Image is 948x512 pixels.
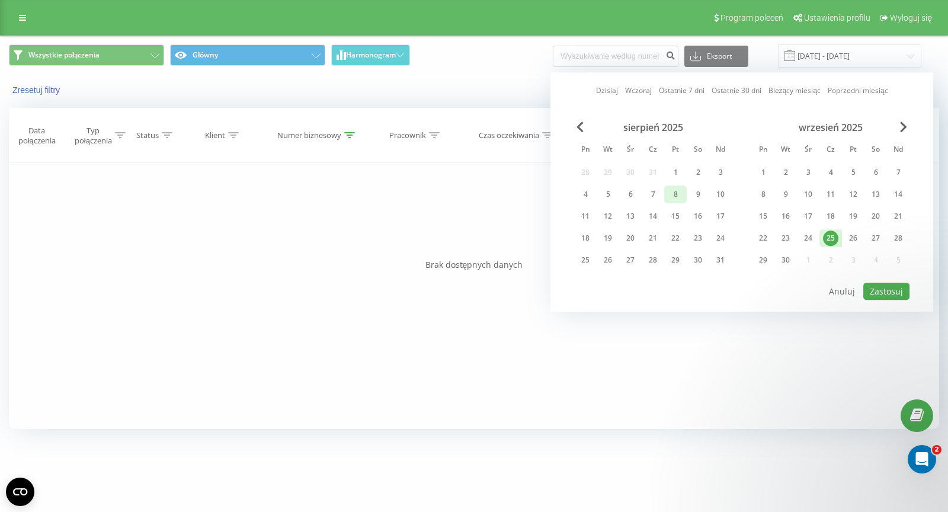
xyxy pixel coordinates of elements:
span: Wyloguj się [890,13,932,23]
button: Zresetuj filtry [9,85,66,95]
button: Wszystkie połączenia [9,44,164,66]
div: pon 8 wrz 2025 [752,185,774,203]
div: sob 16 sie 2025 [687,207,709,225]
div: Czas oczekiwania [479,130,539,140]
div: pon 18 sie 2025 [574,229,597,247]
div: sob 20 wrz 2025 [864,207,887,225]
div: 18 [578,231,593,246]
span: Wszystkie połączenia [28,50,100,60]
div: sierpień 2025 [574,121,732,133]
div: 9 [778,187,793,202]
div: 4 [578,187,593,202]
div: czw 28 sie 2025 [642,251,664,269]
abbr: wtorek [777,142,795,159]
div: 21 [645,231,661,246]
div: sob 23 sie 2025 [687,229,709,247]
div: ndz 17 sie 2025 [709,207,732,225]
abbr: sobota [867,142,885,159]
a: Poprzedni miesiąc [828,85,888,97]
div: wt 9 wrz 2025 [774,185,797,203]
div: pt 26 wrz 2025 [842,229,864,247]
iframe: Intercom live chat [908,445,936,473]
div: śr 13 sie 2025 [619,207,642,225]
div: ndz 31 sie 2025 [709,251,732,269]
div: pt 8 sie 2025 [664,185,687,203]
div: pt 5 wrz 2025 [842,164,864,181]
span: 2 [932,445,941,455]
div: wt 16 wrz 2025 [774,207,797,225]
button: Główny [170,44,325,66]
div: 28 [891,231,906,246]
div: śr 6 sie 2025 [619,185,642,203]
abbr: niedziela [712,142,729,159]
div: sob 30 sie 2025 [687,251,709,269]
div: wt 2 wrz 2025 [774,164,797,181]
div: Typ połączenia [75,126,112,146]
div: 4 [823,165,838,180]
div: 8 [755,187,771,202]
div: 9 [690,187,706,202]
button: Harmonogram [331,44,410,66]
a: Dzisiaj [596,85,618,97]
div: Klient [205,130,225,140]
div: 10 [713,187,728,202]
div: 30 [778,252,793,268]
div: wt 23 wrz 2025 [774,229,797,247]
div: 25 [823,231,838,246]
abbr: poniedziałek [754,142,772,159]
div: 29 [668,252,683,268]
div: Brak dostępnych danych [9,259,939,271]
div: 3 [713,165,728,180]
div: pon 22 wrz 2025 [752,229,774,247]
div: Numer biznesowy [277,130,341,140]
div: 1 [755,165,771,180]
div: 11 [823,187,838,202]
div: wt 26 sie 2025 [597,251,619,269]
div: 3 [800,165,816,180]
input: Wyszukiwanie według numeru [553,46,678,67]
div: 7 [645,187,661,202]
div: sob 27 wrz 2025 [864,229,887,247]
div: 28 [645,252,661,268]
button: Open CMP widget [6,478,34,506]
a: Bieżący miesiąc [768,85,821,97]
div: pt 19 wrz 2025 [842,207,864,225]
div: pon 11 sie 2025 [574,207,597,225]
div: 23 [690,231,706,246]
div: 15 [755,209,771,224]
div: czw 18 wrz 2025 [819,207,842,225]
abbr: środa [622,142,639,159]
div: 14 [891,187,906,202]
abbr: wtorek [599,142,617,159]
div: 17 [800,209,816,224]
span: Next Month [900,121,907,132]
span: Harmonogram [346,51,396,59]
div: pt 22 sie 2025 [664,229,687,247]
span: Ustawienia profilu [804,13,870,23]
div: sob 6 wrz 2025 [864,164,887,181]
div: 27 [868,231,883,246]
div: pon 15 wrz 2025 [752,207,774,225]
div: czw 25 wrz 2025 [819,229,842,247]
div: 29 [755,252,771,268]
div: sob 13 wrz 2025 [864,185,887,203]
div: śr 10 wrz 2025 [797,185,819,203]
a: Ostatnie 7 dni [659,85,704,97]
div: czw 7 sie 2025 [642,185,664,203]
div: ndz 21 wrz 2025 [887,207,909,225]
div: 19 [845,209,861,224]
div: 18 [823,209,838,224]
div: 26 [600,252,616,268]
div: 13 [623,209,638,224]
abbr: piątek [844,142,862,159]
div: pon 29 wrz 2025 [752,251,774,269]
div: wrzesień 2025 [752,121,909,133]
div: 19 [600,231,616,246]
div: Data połączenia [9,126,64,146]
div: pon 25 sie 2025 [574,251,597,269]
div: pt 15 sie 2025 [664,207,687,225]
div: wt 19 sie 2025 [597,229,619,247]
div: pt 12 wrz 2025 [842,185,864,203]
div: 27 [623,252,638,268]
div: wt 30 wrz 2025 [774,251,797,269]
